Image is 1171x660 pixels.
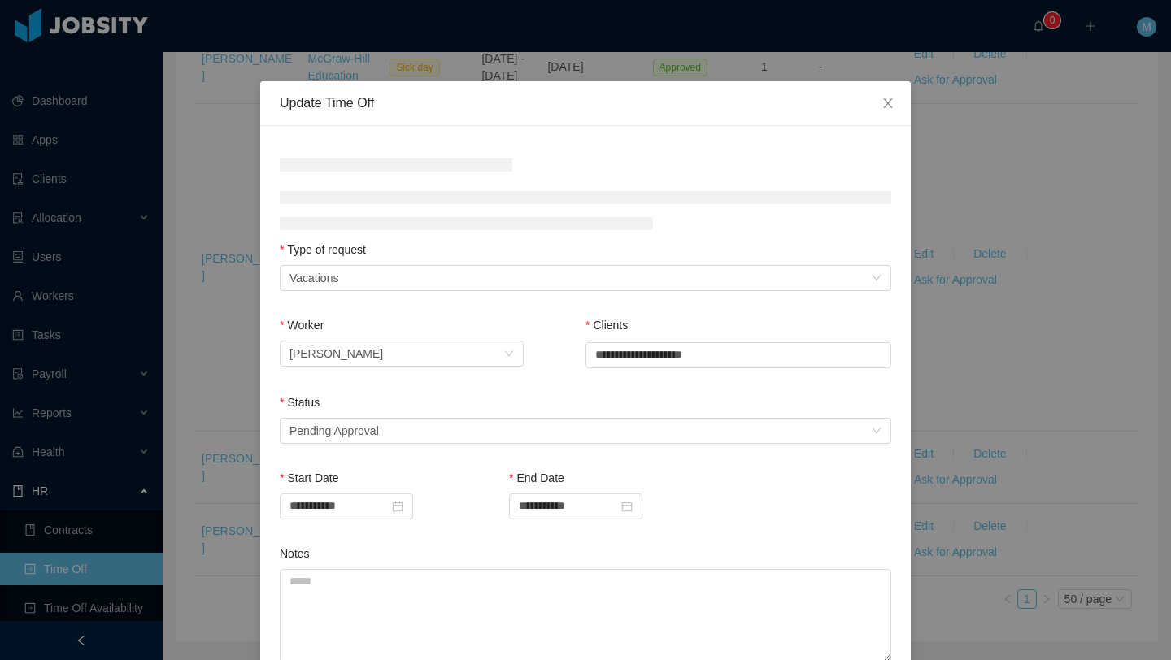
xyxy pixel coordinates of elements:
[289,419,379,443] div: Pending Approval
[280,319,324,332] label: Worker
[289,266,338,290] div: Vacations
[280,471,338,484] label: Start Date
[289,341,383,366] div: Andre Giordani
[280,243,366,256] label: Type of request
[280,396,320,409] label: Status
[392,501,403,512] i: icon: calendar
[882,97,895,110] i: icon: close
[280,94,891,112] div: Update Time Off
[280,547,310,560] label: Notes
[865,81,911,127] button: Close
[621,501,633,512] i: icon: calendar
[509,471,564,484] label: End Date
[585,319,628,332] label: Clients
